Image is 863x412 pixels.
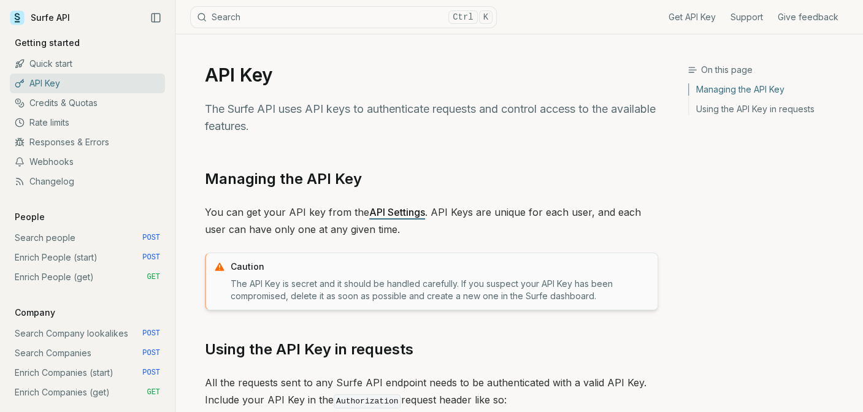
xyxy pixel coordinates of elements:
kbd: Ctrl [448,10,478,24]
span: GET [147,387,160,397]
a: Search Company lookalikes POST [10,324,165,343]
span: POST [142,233,160,243]
p: The Surfe API uses API keys to authenticate requests and control access to the available features. [205,101,658,135]
button: SearchCtrlK [190,6,497,28]
a: Managing the API Key [689,83,853,99]
a: Give feedback [778,11,838,23]
span: POST [142,329,160,338]
span: POST [142,368,160,378]
h1: API Key [205,64,658,86]
a: Surfe API [10,9,70,27]
a: Get API Key [669,11,716,23]
a: Changelog [10,172,165,191]
span: POST [142,348,160,358]
a: API Key [10,74,165,93]
a: Search people POST [10,228,165,248]
a: Using the API Key in requests [689,99,853,115]
p: Getting started [10,37,85,49]
a: Enrich People (get) GET [10,267,165,287]
p: The API Key is secret and it should be handled carefully. If you suspect your API Key has been co... [231,278,650,302]
a: API Settings [369,206,425,218]
a: Search Companies POST [10,343,165,363]
a: Using the API Key in requests [205,340,413,359]
p: People [10,211,50,223]
h3: On this page [688,64,853,76]
kbd: K [479,10,493,24]
button: Collapse Sidebar [147,9,165,27]
p: All the requests sent to any Surfe API endpoint needs to be authenticated with a valid API Key. I... [205,374,658,410]
a: Rate limits [10,113,165,132]
p: Company [10,307,60,319]
span: GET [147,272,160,282]
a: Credits & Quotas [10,93,165,113]
p: Caution [231,261,650,273]
a: Support [731,11,763,23]
a: Enrich Companies (start) POST [10,363,165,383]
p: You can get your API key from the . API Keys are unique for each user, and each user can have onl... [205,204,658,238]
code: Authorization [334,394,401,408]
a: Managing the API Key [205,169,362,189]
a: Enrich Companies (get) GET [10,383,165,402]
a: Enrich People (start) POST [10,248,165,267]
a: Responses & Errors [10,132,165,152]
a: Quick start [10,54,165,74]
span: POST [142,253,160,262]
a: Webhooks [10,152,165,172]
